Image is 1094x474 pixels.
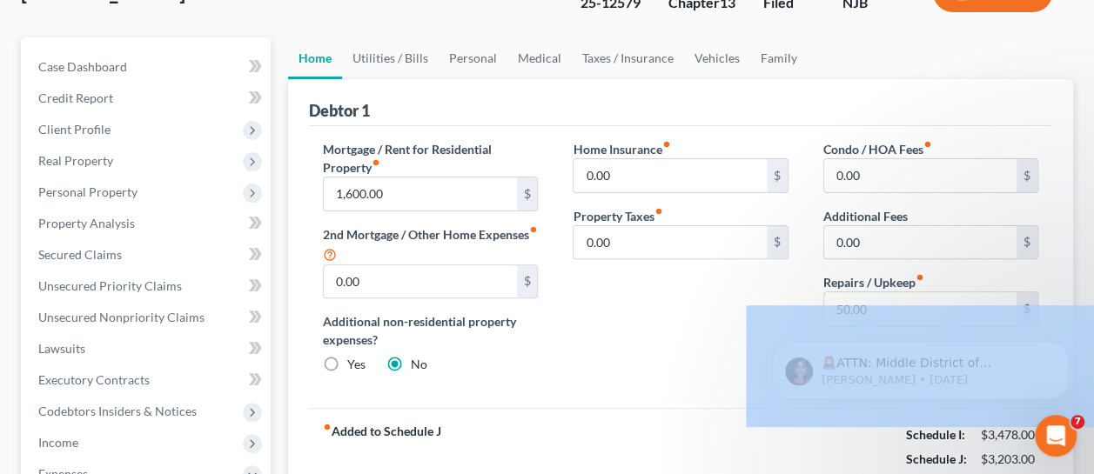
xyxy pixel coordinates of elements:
span: Executory Contracts [38,372,150,387]
a: Home [288,37,342,79]
label: Additional non-residential property expenses? [323,312,538,349]
a: Unsecured Priority Claims [24,270,271,302]
label: Property Taxes [573,207,662,225]
span: Lawsuits [38,341,85,356]
div: $ [767,159,788,192]
label: Additional Fees [823,207,908,225]
span: Income [38,435,78,450]
i: fiber_manual_record [323,423,332,431]
a: Vehicles [684,37,750,79]
a: Property Analysis [24,208,271,239]
iframe: Intercom notifications message [746,305,1094,427]
input: -- [324,177,516,210]
label: Repairs / Upkeep [823,273,924,291]
i: fiber_manual_record [923,140,932,149]
span: Secured Claims [38,247,122,262]
label: 2nd Mortgage / Other Home Expenses [323,225,538,264]
strong: Schedule I: [906,427,965,442]
span: Client Profile [38,122,111,137]
a: Medical [507,37,572,79]
div: $ [1017,159,1037,192]
div: $ [767,226,788,259]
span: Credit Report [38,90,113,105]
input: -- [824,226,1017,259]
a: Utilities / Bills [342,37,439,79]
i: fiber_manual_record [661,140,670,149]
i: fiber_manual_record [654,207,662,216]
a: Taxes / Insurance [572,37,684,79]
iframe: Intercom live chat [1035,415,1077,457]
label: Condo / HOA Fees [823,140,932,158]
input: -- [574,159,766,192]
i: fiber_manual_record [372,158,380,167]
input: -- [824,292,1017,325]
input: -- [824,159,1017,192]
span: Unsecured Nonpriority Claims [38,310,205,324]
label: Home Insurance [573,140,670,158]
a: Lawsuits [24,333,271,364]
a: Case Dashboard [24,51,271,83]
span: 7 [1071,415,1084,429]
a: Personal [439,37,507,79]
div: $ [517,177,538,210]
a: Credit Report [24,83,271,114]
i: fiber_manual_record [529,225,538,234]
div: $3,478.00 [981,426,1038,444]
label: Mortgage / Rent for Residential Property [323,140,538,177]
span: Case Dashboard [38,59,127,74]
span: Personal Property [38,184,138,199]
a: Family [750,37,808,79]
input: -- [574,226,766,259]
div: $ [1017,292,1037,325]
div: Debtor 1 [309,100,370,121]
a: Unsecured Nonpriority Claims [24,302,271,333]
label: Yes [347,356,366,373]
a: Secured Claims [24,239,271,270]
span: Real Property [38,153,113,168]
a: Executory Contracts [24,364,271,396]
div: $3,203.00 [981,451,1038,468]
div: $ [1017,226,1037,259]
i: fiber_manual_record [916,273,924,282]
input: -- [324,265,516,298]
label: No [411,356,427,373]
div: $ [517,265,538,298]
span: Property Analysis [38,216,135,230]
strong: Schedule J: [906,451,967,466]
span: Unsecured Priority Claims [38,278,182,293]
span: Codebtors Insiders & Notices [38,404,197,418]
